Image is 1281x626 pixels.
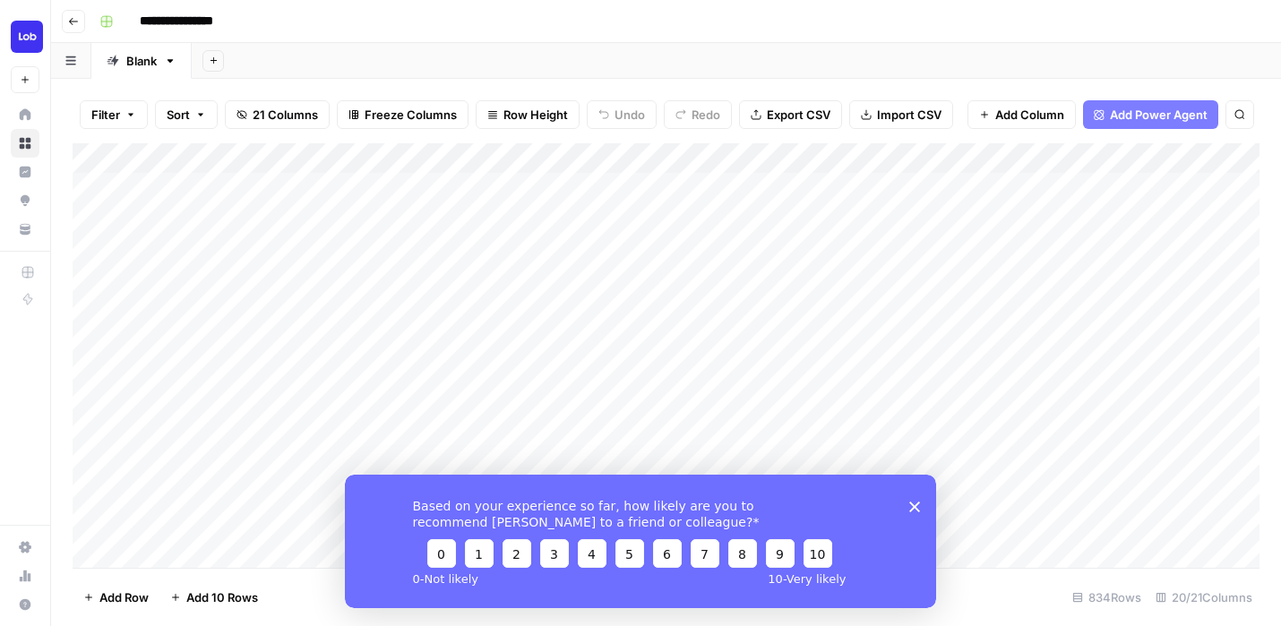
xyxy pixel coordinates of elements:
[615,106,645,124] span: Undo
[1083,100,1218,129] button: Add Power Agent
[767,106,830,124] span: Export CSV
[692,106,720,124] span: Redo
[11,129,39,158] a: Browse
[849,100,953,129] button: Import CSV
[345,475,936,608] iframe: Survey from AirOps
[225,100,330,129] button: 21 Columns
[11,533,39,562] a: Settings
[91,106,120,124] span: Filter
[503,106,568,124] span: Row Height
[967,100,1076,129] button: Add Column
[877,106,941,124] span: Import CSV
[1148,583,1260,612] div: 20/21 Columns
[11,215,39,244] a: Your Data
[73,583,159,612] button: Add Row
[11,590,39,619] button: Help + Support
[253,106,318,124] span: 21 Columns
[11,158,39,186] a: Insights
[91,43,192,79] a: Blank
[159,583,269,612] button: Add 10 Rows
[1110,106,1208,124] span: Add Power Agent
[186,588,258,606] span: Add 10 Rows
[476,100,580,129] button: Row Height
[11,14,39,59] button: Workspace: Lob
[995,106,1064,124] span: Add Column
[587,100,657,129] button: Undo
[167,106,190,124] span: Sort
[126,52,157,70] div: Blank
[1065,583,1148,612] div: 834 Rows
[11,562,39,590] a: Usage
[80,100,148,129] button: Filter
[664,100,732,129] button: Redo
[99,588,149,606] span: Add Row
[739,100,842,129] button: Export CSV
[11,186,39,215] a: Opportunities
[365,106,457,124] span: Freeze Columns
[11,21,43,53] img: Lob Logo
[155,100,218,129] button: Sort
[337,100,469,129] button: Freeze Columns
[11,100,39,129] a: Home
